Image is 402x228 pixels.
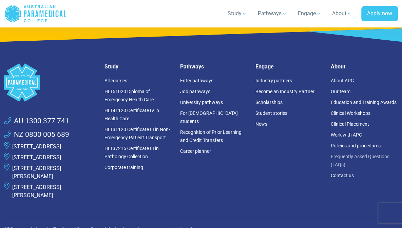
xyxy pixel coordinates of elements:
a: Engage [294,4,325,23]
a: About APC [331,78,354,83]
a: Industry partners [255,78,292,83]
a: Contact us [331,173,354,178]
a: Clinical Workshops [331,110,370,116]
a: HLT31120 Certificate III in Non-Emergency Patient Transport [104,127,170,140]
h5: Study [104,63,172,70]
a: Frequently Asked Questions (FAQs) [331,154,389,167]
a: Recognition of Prior Learning and Credit Transfers [180,129,241,143]
a: Job pathways [180,89,210,94]
a: Our team [331,89,350,94]
h5: Engage [255,63,323,70]
a: [STREET_ADDRESS][PERSON_NAME] [12,184,61,199]
h5: Pathways [180,63,247,70]
a: University pathways [180,100,223,105]
a: Education and Training Awards [331,100,397,105]
a: NZ 0800 005 689 [4,129,69,140]
a: [STREET_ADDRESS] [12,154,61,161]
a: Career planner [180,148,211,154]
a: Space [4,63,96,102]
a: Australian Paramedical College [4,3,67,25]
a: Work with APC [331,132,362,138]
a: About [328,4,356,23]
a: Apply now [361,6,398,22]
h5: About [331,63,398,70]
a: Clinical Placement [331,121,369,127]
a: Become an Industry Partner [255,89,314,94]
a: Policies and procedures [331,143,381,148]
a: For [DEMOGRAPHIC_DATA] students [180,110,237,124]
a: Pathways [254,4,291,23]
a: [STREET_ADDRESS] [12,143,61,150]
a: HLT51020 Diploma of Emergency Health Care [104,89,154,102]
a: AU 1300 377 741 [4,116,69,126]
a: Study [224,4,251,23]
a: [STREET_ADDRESS][PERSON_NAME] [12,165,61,180]
a: Student stories [255,110,287,116]
a: Corporate training [104,165,143,170]
a: News [255,121,267,127]
a: Scholarships [255,100,283,105]
a: Entry pathways [180,78,213,83]
a: All courses [104,78,127,83]
a: HLT37215 Certificate III in Pathology Collection [104,146,159,159]
a: HLT41120 Certificate IV in Health Care [104,108,159,121]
